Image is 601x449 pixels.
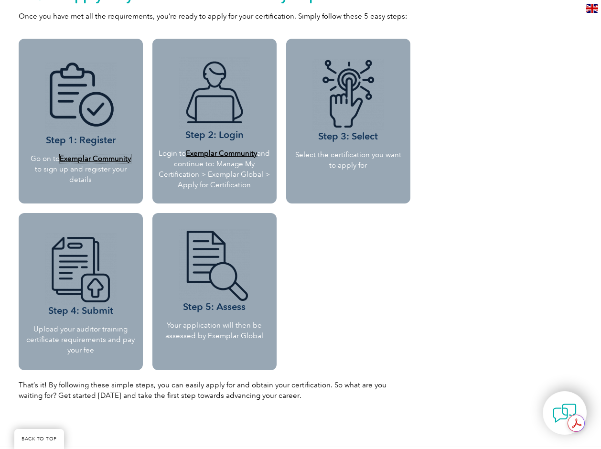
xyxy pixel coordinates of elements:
a: Exemplar Community [60,154,131,163]
img: en [586,4,598,13]
a: Exemplar Community [186,149,257,158]
h3: Step 2: Login [158,57,271,141]
h3: Step 1: Register [30,63,132,146]
a: BACK TO TOP [14,429,64,449]
p: Once you have met all the requirements, you’re ready to apply for your certification. Simply foll... [19,11,410,21]
p: Go on to to sign up and register your details [30,153,132,185]
p: Your application will then be assessed by Exemplar Global [156,320,273,341]
h3: Step 5: Assess [156,229,273,313]
p: Upload your auditor training certificate requirements and pay your fee [26,324,136,355]
p: That’s it! By following these simple steps, you can easily apply for and obtain your certificatio... [19,380,410,401]
p: Login to and continue to: Manage My Certification > Exemplar Global > Apply for Certification [158,148,271,190]
h3: Step 3: Select [293,59,403,142]
p: Select the certification you want to apply for [293,150,403,171]
img: contact-chat.png [553,401,577,425]
h3: Step 4: Submit [26,233,136,317]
